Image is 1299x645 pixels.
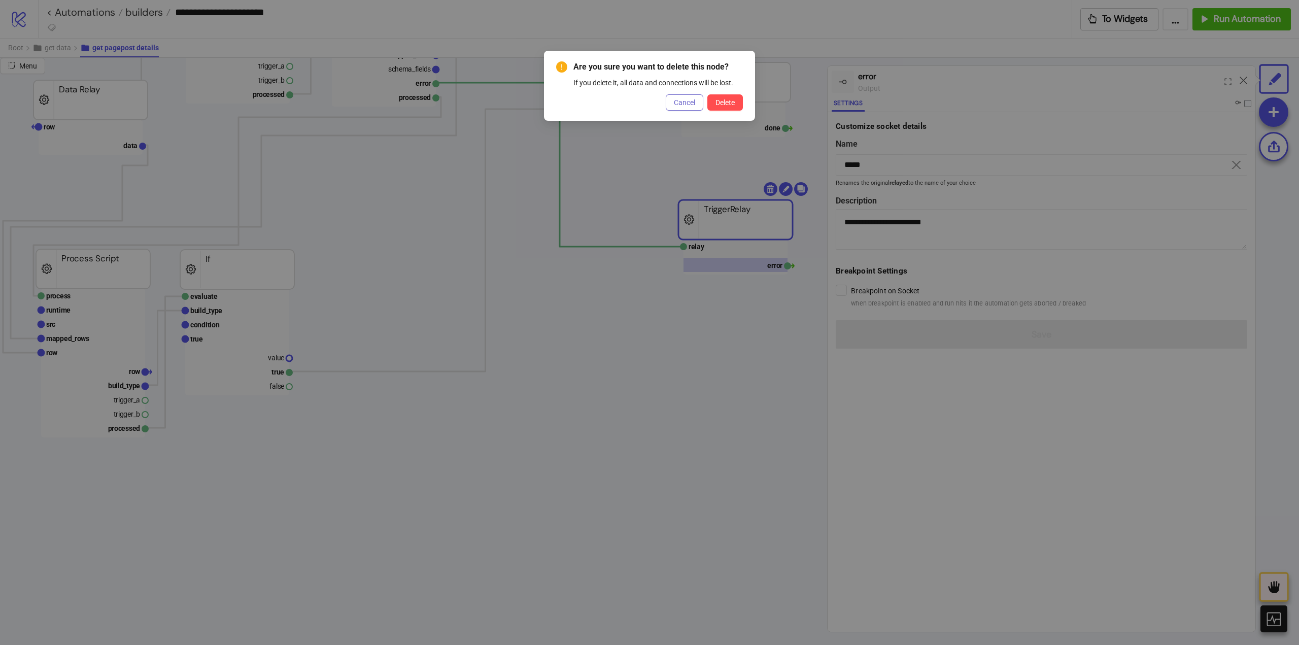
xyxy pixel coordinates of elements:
[715,98,735,107] span: Delete
[666,94,703,111] button: Cancel
[707,94,743,111] button: Delete
[573,77,743,88] div: If you delete it, all data and connections will be lost.
[674,98,695,107] span: Cancel
[573,61,743,73] span: Are you sure you want to delete this node?
[556,61,567,73] span: exclamation-circle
